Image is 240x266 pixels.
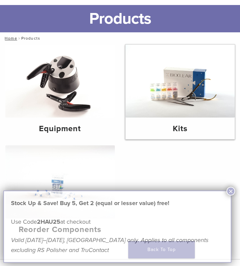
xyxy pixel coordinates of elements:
[226,187,235,195] button: Close
[125,45,235,118] img: Kits
[125,45,235,139] a: Kits
[11,217,224,227] p: Use Code at checkout
[5,45,115,139] a: Equipment
[11,123,110,135] h4: Equipment
[3,36,17,41] a: Home
[37,218,60,225] strong: 2HAU25
[17,37,21,40] span: /
[131,123,230,135] h4: Kits
[5,145,115,240] a: Reorder Components
[11,199,169,207] strong: Stock Up & Save! Buy 5, Get 2 (equal or lesser value) free!
[11,236,208,254] em: Valid [DATE]–[DATE], [GEOGRAPHIC_DATA] only. Applies to all components excluding RS Polisher and ...
[5,145,115,218] img: Reorder Components
[5,45,115,118] img: Equipment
